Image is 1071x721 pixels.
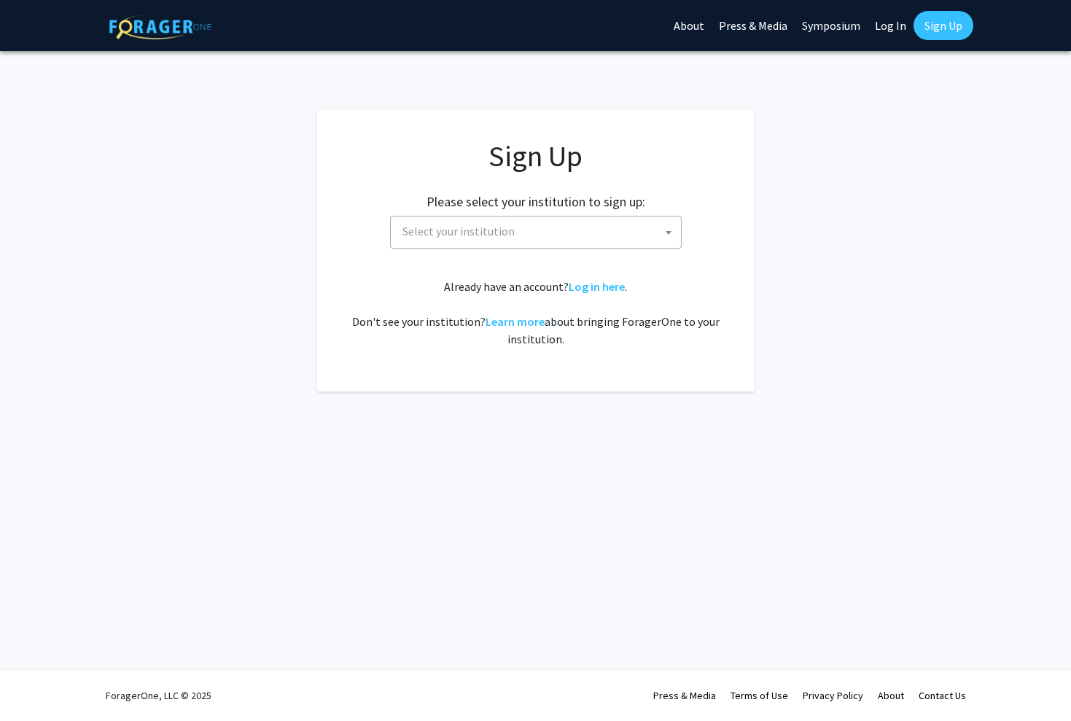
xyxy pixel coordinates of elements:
a: Log in here [569,279,625,294]
h2: Please select your institution to sign up: [427,194,645,210]
span: Select your institution [402,224,515,238]
span: Select your institution [397,217,681,246]
a: Learn more about bringing ForagerOne to your institution [486,314,545,329]
a: Sign Up [914,11,973,40]
a: Privacy Policy [803,689,863,702]
span: Select your institution [390,216,682,249]
a: Terms of Use [731,689,788,702]
a: Press & Media [653,689,716,702]
a: Contact Us [919,689,966,702]
h1: Sign Up [346,139,725,174]
img: ForagerOne Logo [109,14,211,39]
div: Already have an account? . Don't see your institution? about bringing ForagerOne to your institut... [346,278,725,348]
a: About [878,689,904,702]
div: ForagerOne, LLC © 2025 [106,670,211,721]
